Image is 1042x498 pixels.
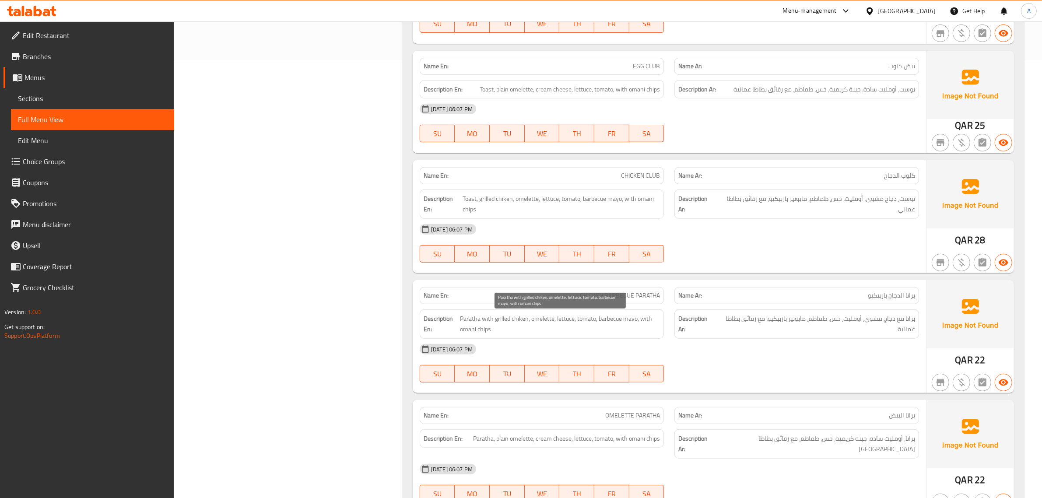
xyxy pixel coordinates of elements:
span: 25 [975,117,985,134]
span: SA [633,248,661,260]
strong: Description Ar: [678,84,716,95]
a: Promotions [4,193,174,214]
span: SA [633,368,661,380]
button: FR [594,15,629,33]
a: Menus [4,67,174,88]
span: توست، دجاج مشوي، أومليت، خس، طماطم، مايونيز باربيكيو، مع رقائق بطاطا عماني [716,193,915,215]
a: Sections [11,88,174,109]
span: Coupons [23,177,167,188]
strong: Name En: [424,291,449,300]
button: TH [559,245,594,263]
button: Not branch specific item [932,374,949,391]
span: توست، أومليت سادة، جبنة كريمية، خس، طماطم، مع رقائق بطاطا عمانية [733,84,915,95]
button: Available [995,374,1012,391]
button: Purchased item [953,374,970,391]
span: FR [598,127,626,140]
button: Purchased item [953,25,970,42]
button: Not branch specific item [932,134,949,151]
span: TH [563,127,591,140]
span: Coverage Report [23,261,167,272]
a: Choice Groups [4,151,174,172]
button: SU [420,365,455,382]
span: Paratha, plain omelette, cream cheese, lettuce, tomato, with omani chips [473,433,660,444]
button: WE [525,365,560,382]
span: OMELETTE PARATHA [605,411,660,420]
button: Purchased item [953,134,970,151]
button: Available [995,254,1012,271]
span: Branches [23,51,167,62]
span: 22 [975,351,985,368]
strong: Name Ar: [678,171,702,180]
a: Coverage Report [4,256,174,277]
span: MO [458,127,486,140]
button: FR [594,245,629,263]
button: TU [490,15,525,33]
span: Choice Groups [23,156,167,167]
span: TU [493,127,521,140]
a: Upsell [4,235,174,256]
span: بيض كلوب [888,62,915,71]
button: SU [420,125,455,142]
button: Purchased item [953,254,970,271]
span: Edit Menu [18,135,167,146]
div: [GEOGRAPHIC_DATA] [878,6,936,16]
span: SU [424,127,452,140]
strong: Name Ar: [678,291,702,300]
strong: Description En: [424,433,463,444]
button: SU [420,245,455,263]
strong: Description Ar: [678,433,713,455]
button: Not has choices [974,254,991,271]
span: MO [458,368,486,380]
strong: Description Ar: [678,313,714,335]
span: Upsell [23,240,167,251]
strong: Name En: [424,62,449,71]
button: WE [525,15,560,33]
span: EGG CLUB [633,62,660,71]
span: Full Menu View [18,114,167,125]
span: براتا، أومليت سادة، جبنة كريمية، خس، طماطم، مع رقائق بطاطا عمان [716,433,915,455]
span: كلوب الدجاج [884,171,915,180]
span: WE [528,368,556,380]
span: Version: [4,306,26,318]
button: FR [594,125,629,142]
button: TH [559,365,594,382]
span: CHICKEN CLUB [621,171,660,180]
span: براتا الدجاج باربيكيو [868,291,915,300]
button: SA [629,125,664,142]
span: WE [528,248,556,260]
span: MO [458,18,486,30]
button: Available [995,134,1012,151]
span: Paratha with grilled chiken, omelette, lettuce, tomato, barbecue mayo, with omani chips [460,313,660,335]
strong: Name En: [424,171,449,180]
strong: Name Ar: [678,411,702,420]
img: Ae5nvW7+0k+MAAAAAElFTkSuQmCC [926,400,1014,468]
strong: Description Ar: [678,193,715,215]
a: Menu disclaimer [4,214,174,235]
span: A [1027,6,1031,16]
span: 28 [975,231,985,249]
span: SU [424,368,452,380]
span: [DATE] 06:07 PM [428,105,476,113]
a: Grocery Checklist [4,277,174,298]
span: QAR [955,117,973,134]
strong: Description En: [424,84,463,95]
span: TU [493,368,521,380]
button: Not has choices [974,374,991,391]
span: FR [598,368,626,380]
span: Menus [25,72,167,83]
button: WE [525,245,560,263]
span: CHICKEN BARBECUE PARATHA [580,291,660,300]
a: Branches [4,46,174,67]
span: Grocery Checklist [23,282,167,293]
span: Toast, plain omelette, cream cheese, lettuce, tomato, with omani chips [480,84,660,95]
span: WE [528,18,556,30]
button: TU [490,245,525,263]
span: FR [598,18,626,30]
span: WE [528,127,556,140]
button: MO [455,245,490,263]
span: [DATE] 06:07 PM [428,465,476,473]
span: Menu disclaimer [23,219,167,230]
button: FR [594,365,629,382]
button: SU [420,15,455,33]
span: TU [493,248,521,260]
